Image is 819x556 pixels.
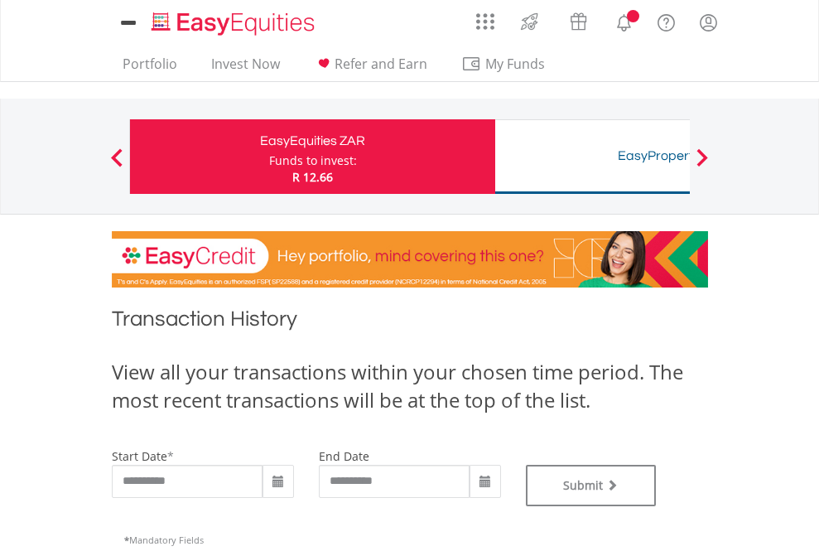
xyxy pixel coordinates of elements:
a: Refer and Earn [307,56,434,81]
div: View all your transactions within your chosen time period. The most recent transactions will be a... [112,358,708,415]
div: EasyEquities ZAR [140,129,485,152]
span: Refer and Earn [335,55,427,73]
img: thrive-v2.svg [516,8,543,35]
a: FAQ's and Support [645,4,687,37]
label: end date [319,448,369,464]
span: Mandatory Fields [124,534,204,546]
span: My Funds [461,53,570,75]
button: Submit [526,465,657,506]
a: Invest Now [205,56,287,81]
a: Notifications [603,4,645,37]
h1: Transaction History [112,304,708,341]
label: start date [112,448,167,464]
img: EasyCredit Promotion Banner [112,231,708,288]
a: Portfolio [116,56,184,81]
button: Next [686,157,719,173]
a: My Profile [687,4,730,41]
div: Funds to invest: [269,152,357,169]
a: AppsGrid [465,4,505,31]
img: vouchers-v2.svg [565,8,592,35]
button: Previous [100,157,133,173]
span: R 12.66 [292,169,333,185]
a: Home page [145,4,321,37]
img: grid-menu-icon.svg [476,12,494,31]
a: Vouchers [554,4,603,35]
img: EasyEquities_Logo.png [148,10,321,37]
